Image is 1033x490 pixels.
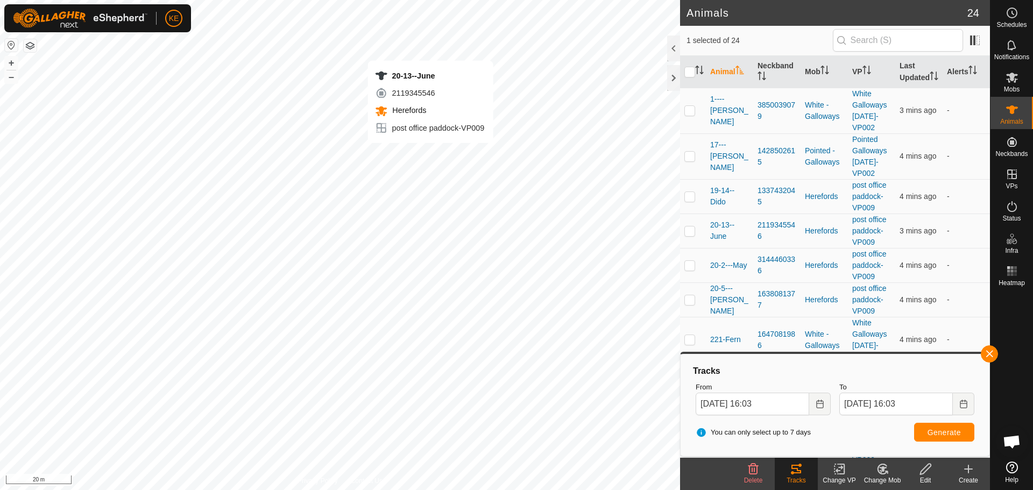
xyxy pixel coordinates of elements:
[169,13,179,24] span: KE
[900,261,936,269] span: 1 Sept 2025, 4:00 pm
[852,284,887,315] a: post office paddock-VP009
[947,475,990,485] div: Create
[943,248,990,282] td: -
[5,39,18,52] button: Reset Map
[1002,215,1021,222] span: Status
[996,425,1028,458] a: Open chat
[990,457,1033,487] a: Help
[967,5,979,21] span: 24
[805,145,844,168] div: Pointed - Galloways
[1006,183,1017,189] span: VPs
[1005,477,1018,483] span: Help
[895,56,943,88] th: Last Updated
[691,365,979,378] div: Tracks
[809,393,831,415] button: Choose Date
[900,335,936,344] span: 1 Sept 2025, 4:00 pm
[930,73,938,82] p-sorticon: Activate to sort
[1000,118,1023,125] span: Animals
[900,226,936,235] span: 1 Sept 2025, 4:00 pm
[943,317,990,363] td: -
[852,250,887,281] a: post office paddock-VP009
[861,475,904,485] div: Change Mob
[687,6,967,19] h2: Animals
[758,73,766,82] p-sorticon: Activate to sort
[687,35,833,46] span: 1 selected of 24
[5,56,18,69] button: +
[1004,86,1020,93] span: Mobs
[999,280,1025,286] span: Heatmap
[758,100,796,122] div: 3850039079
[744,477,763,484] span: Delete
[758,254,796,276] div: 3144460336
[904,475,947,485] div: Edit
[818,475,861,485] div: Change VP
[852,89,887,132] a: White Galloways [DATE]-VP002
[833,29,963,52] input: Search (S)
[968,67,977,76] p-sorticon: Activate to sort
[914,423,974,442] button: Generate
[710,334,741,345] span: 221-Fern
[943,214,990,248] td: -
[805,260,844,271] div: Herefords
[943,133,990,179] td: -
[710,94,749,127] span: 1----[PERSON_NAME]
[710,185,749,208] span: 19-14--Dido
[848,56,895,88] th: VP
[696,427,811,438] span: You can only select up to 7 days
[994,54,1029,60] span: Notifications
[839,382,974,393] label: To
[852,318,887,361] a: White Galloways [DATE]-VP002
[696,382,831,393] label: From
[820,67,829,76] p-sorticon: Activate to sort
[390,106,427,115] span: Herefords
[805,100,844,122] div: White - Galloways
[1005,247,1018,254] span: Infra
[852,181,887,212] a: post office paddock-VP009
[775,475,818,485] div: Tracks
[900,152,936,160] span: 1 Sept 2025, 4:00 pm
[995,151,1028,157] span: Neckbands
[5,70,18,83] button: –
[943,282,990,317] td: -
[805,191,844,202] div: Herefords
[953,393,974,415] button: Choose Date
[24,39,37,52] button: Map Layers
[801,56,848,88] th: Mob
[735,67,744,76] p-sorticon: Activate to sort
[695,67,704,76] p-sorticon: Activate to sort
[943,179,990,214] td: -
[805,225,844,237] div: Herefords
[862,67,871,76] p-sorticon: Activate to sort
[758,329,796,351] div: 1647081986
[298,476,338,486] a: Privacy Policy
[710,139,749,173] span: 17---[PERSON_NAME]
[375,122,485,134] div: post office paddock-VP009
[758,145,796,168] div: 1428502615
[805,329,844,351] div: White - Galloways
[852,215,887,246] a: post office paddock-VP009
[753,56,801,88] th: Neckband
[943,56,990,88] th: Alerts
[943,88,990,133] td: -
[900,295,936,304] span: 1 Sept 2025, 4:00 pm
[758,219,796,242] div: 2119345546
[710,260,747,271] span: 20-2---May
[900,192,936,201] span: 1 Sept 2025, 4:00 pm
[13,9,147,28] img: Gallagher Logo
[375,87,485,100] div: 2119345546
[805,294,844,306] div: Herefords
[706,56,753,88] th: Animal
[758,185,796,208] div: 1337432045
[710,283,749,317] span: 20-5---[PERSON_NAME]
[710,219,749,242] span: 20-13--June
[852,135,887,177] a: Pointed Galloways [DATE]-VP002
[758,288,796,311] div: 1638081377
[375,69,485,82] div: 20-13--June
[996,22,1027,28] span: Schedules
[900,106,936,115] span: 1 Sept 2025, 4:00 pm
[351,476,383,486] a: Contact Us
[928,428,961,437] span: Generate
